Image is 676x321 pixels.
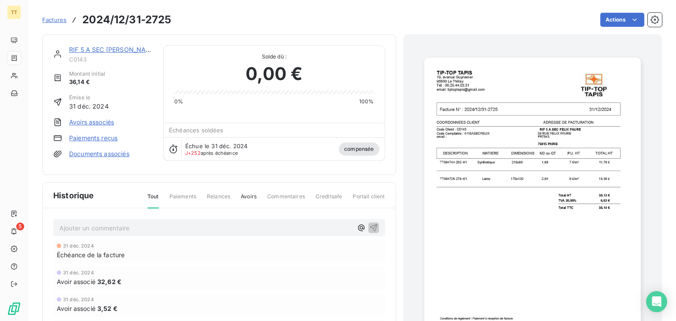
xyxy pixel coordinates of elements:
[69,118,114,127] a: Avoirs associés
[63,270,94,275] span: 31 déc. 2024
[82,12,171,28] h3: 2024/12/31-2725
[600,13,644,27] button: Actions
[69,70,105,78] span: Montant initial
[359,98,374,106] span: 100%
[241,193,257,208] span: Avoirs
[97,304,118,313] span: 3,52 €
[185,150,201,156] span: J+252
[316,193,342,208] span: Creditsafe
[69,134,118,142] a: Paiements reçus
[339,142,379,156] span: compensée
[7,5,21,19] div: TT
[69,56,153,63] span: C0143
[63,243,94,248] span: 31 déc. 2024
[69,102,109,111] span: 31 déc. 2024
[57,277,96,286] span: Avoir associé
[69,78,105,87] span: 36,14 €
[169,193,196,208] span: Paiements
[16,223,24,230] span: 5
[147,193,159,208] span: Tout
[169,127,224,134] span: Échéances soldées
[42,15,66,24] a: Factures
[53,190,94,201] span: Historique
[174,98,183,106] span: 0%
[69,94,109,102] span: Émise le
[267,193,305,208] span: Commentaires
[646,291,667,312] div: Open Intercom Messenger
[57,250,125,259] span: Échéance de la facture
[7,302,21,316] img: Logo LeanPay
[97,277,121,286] span: 32,62 €
[174,53,374,61] span: Solde dû :
[42,16,66,23] span: Factures
[246,61,302,87] span: 0,00 €
[69,150,129,158] a: Documents associés
[185,150,238,156] span: après échéance
[57,304,96,313] span: Avoir associé
[353,193,385,208] span: Portail client
[207,193,230,208] span: Relances
[69,46,158,53] a: RIF 5 A SEC [PERSON_NAME]
[185,142,247,150] span: Échue le 31 déc. 2024
[63,297,94,302] span: 31 déc. 2024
